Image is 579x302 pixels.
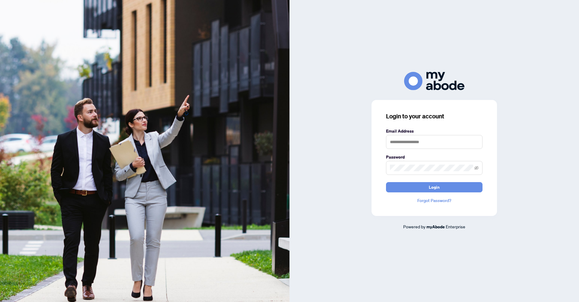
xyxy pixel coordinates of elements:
a: Forgot Password? [386,197,482,204]
button: Login [386,182,482,192]
h3: Login to your account [386,112,482,120]
span: Powered by [403,224,426,229]
a: myAbode [426,223,445,230]
label: Password [386,154,482,160]
label: Email Address [386,128,482,134]
span: eye-invisible [474,166,479,170]
img: ma-logo [404,72,464,90]
span: Login [429,182,440,192]
span: Enterprise [446,224,465,229]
